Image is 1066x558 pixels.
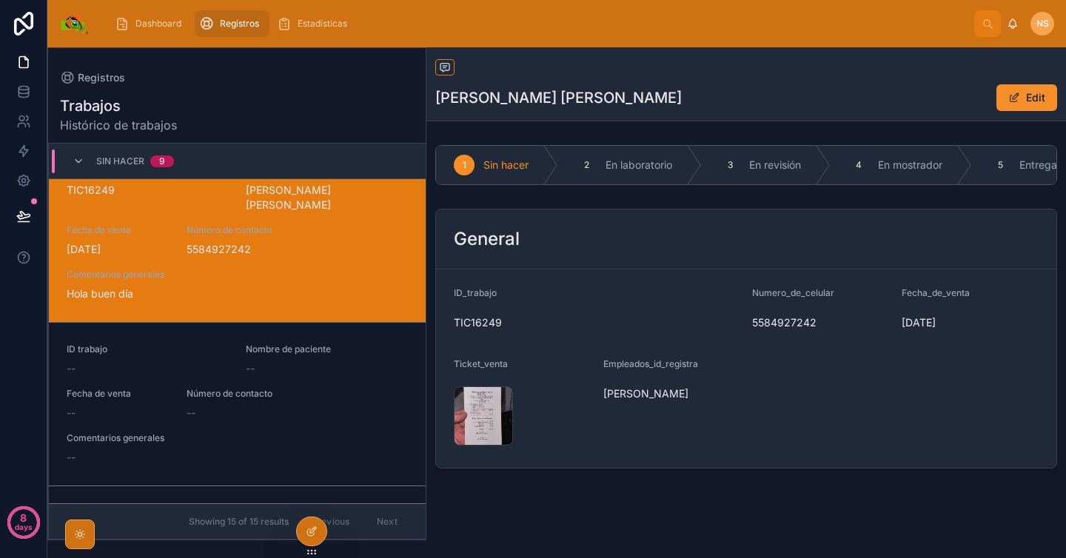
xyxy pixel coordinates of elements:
[187,242,289,257] span: 5584927242
[67,183,228,198] span: TIC16249
[96,155,144,167] span: Sin hacer
[20,511,27,525] p: 8
[67,286,408,301] span: Hola buen día
[67,242,169,257] span: [DATE]
[603,358,698,369] span: Empleados_id_registra
[67,406,76,420] span: --
[60,70,125,85] a: Registros
[728,159,733,171] span: 3
[454,315,740,330] span: TIC16249
[67,450,76,465] span: --
[246,343,348,355] span: Nombre de paciente
[752,287,834,298] span: Numero_de_celular
[67,343,228,355] span: ID trabajo
[298,18,347,30] span: Estadísticas
[584,159,589,171] span: 2
[187,406,195,420] span: --
[454,358,508,369] span: Ticket_venta
[1036,18,1049,30] span: NS
[454,227,520,251] h2: General
[902,287,970,298] span: Fecha_de_venta
[110,10,192,37] a: Dashboard
[78,70,125,85] span: Registros
[67,269,408,280] span: Comentarios generales
[103,7,974,40] div: scrollable content
[189,516,289,528] span: Showing 15 of 15 results
[856,159,862,171] span: 4
[159,155,165,167] div: 9
[246,183,348,212] span: [PERSON_NAME] [PERSON_NAME]
[603,386,688,401] span: [PERSON_NAME]
[59,12,91,36] img: App logo
[749,158,801,172] span: En revisión
[67,432,408,444] span: Comentarios generales
[187,388,289,400] span: Número de contacto
[49,144,426,322] a: ID trabajoTIC16249Nombre de paciente[PERSON_NAME] [PERSON_NAME]Fecha de venta[DATE]Número de cont...
[272,10,358,37] a: Estadísticas
[67,224,169,236] span: Fecha de venta
[220,18,259,30] span: Registros
[752,315,890,330] span: 5584927242
[49,322,426,485] a: ID trabajo--Nombre de paciente--Fecha de venta--Número de contacto--Comentarios generales--
[60,116,177,134] span: Histórico de trabajos
[996,84,1057,111] button: Edit
[454,287,497,298] span: ID_trabajo
[195,10,269,37] a: Registros
[187,224,289,236] span: Número de contacto
[435,87,682,108] h1: [PERSON_NAME] [PERSON_NAME]
[60,95,177,116] h1: Trabajos
[483,158,529,172] span: Sin hacer
[246,361,255,376] span: --
[135,18,181,30] span: Dashboard
[15,517,33,537] p: days
[606,158,672,172] span: En laboratorio
[998,159,1003,171] span: 5
[902,315,1039,330] span: [DATE]
[463,159,466,171] span: 1
[67,361,76,376] span: --
[878,158,942,172] span: En mostrador
[67,388,169,400] span: Fecha de venta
